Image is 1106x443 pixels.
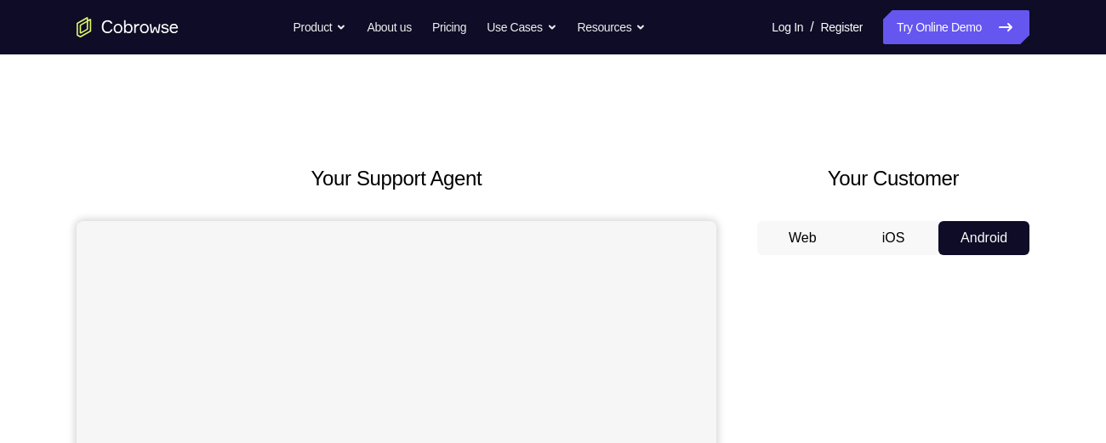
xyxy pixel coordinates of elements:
[487,10,556,44] button: Use Cases
[810,17,813,37] span: /
[432,10,466,44] a: Pricing
[578,10,647,44] button: Resources
[77,17,179,37] a: Go to the home page
[848,221,939,255] button: iOS
[77,163,716,194] h2: Your Support Agent
[772,10,803,44] a: Log In
[294,10,347,44] button: Product
[757,221,848,255] button: Web
[757,163,1029,194] h2: Your Customer
[883,10,1029,44] a: Try Online Demo
[938,221,1029,255] button: Android
[821,10,863,44] a: Register
[367,10,411,44] a: About us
